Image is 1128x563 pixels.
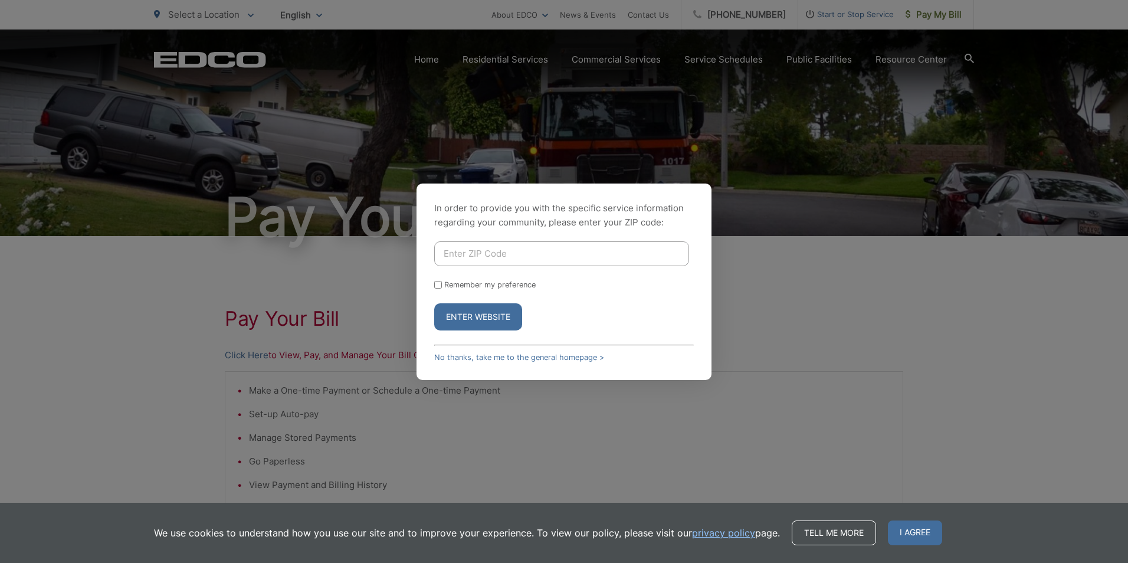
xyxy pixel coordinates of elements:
[434,353,604,362] a: No thanks, take me to the general homepage >
[434,241,689,266] input: Enter ZIP Code
[444,280,536,289] label: Remember my preference
[792,521,876,545] a: Tell me more
[434,303,522,330] button: Enter Website
[888,521,942,545] span: I agree
[154,526,780,540] p: We use cookies to understand how you use our site and to improve your experience. To view our pol...
[434,201,694,230] p: In order to provide you with the specific service information regarding your community, please en...
[692,526,755,540] a: privacy policy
